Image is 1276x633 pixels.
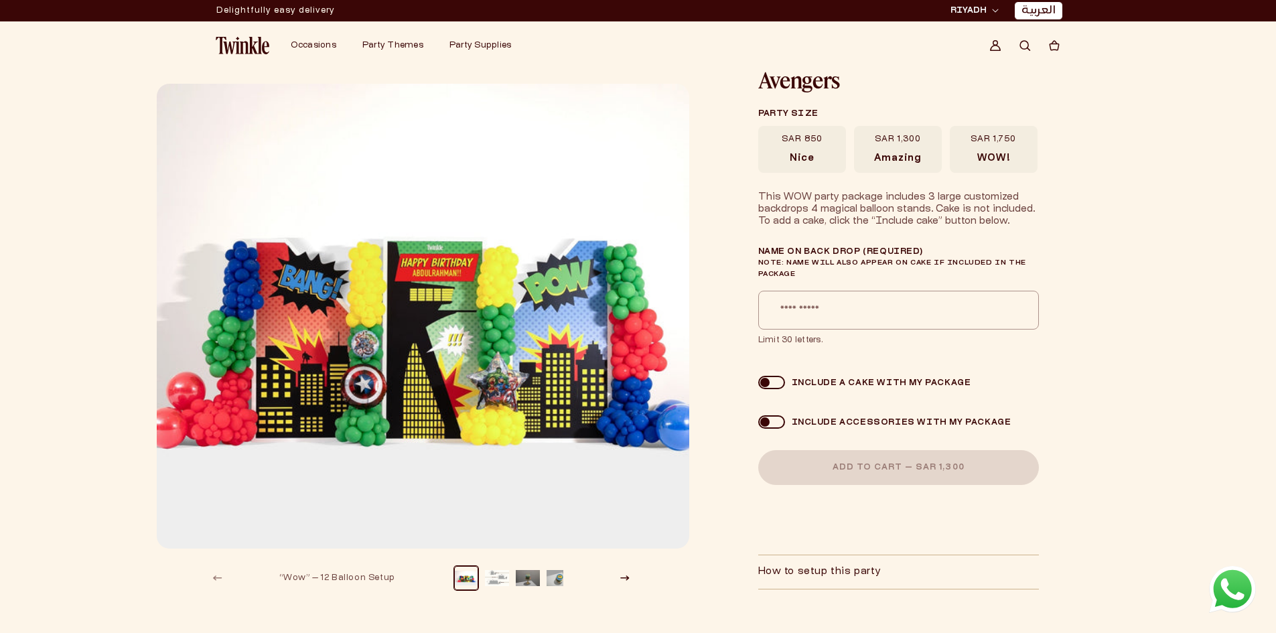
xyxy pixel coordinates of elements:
[362,42,423,50] span: Party Themes
[758,101,1038,126] legend: Party size
[874,153,921,165] span: Amazing
[977,153,1010,165] span: WOW!
[1021,4,1056,18] a: العربية
[758,566,881,578] h2: How to setup this party
[354,32,441,59] summary: Party Themes
[485,566,509,590] button: Load image 2 in gallery view
[875,134,921,145] span: SAR 1,300
[449,40,512,51] a: Party Supplies
[782,134,823,145] span: SAR 850
[758,247,1039,280] label: Name on Back Drop (required)
[758,192,1040,228] div: This WOW party package includes 3 large customized backdrops 4 magical balloon stands. Cake is no...
[946,4,1003,17] button: RIYADH
[610,563,640,593] button: Slide right
[758,70,1038,91] h1: Avengers
[971,134,1016,145] span: SAR 1,750
[216,1,335,21] div: Announcement
[449,42,512,50] span: Party Supplies
[216,37,269,54] img: Twinkle
[758,555,1039,589] summary: How to setup this party
[291,42,336,50] span: Occasions
[362,40,423,51] a: Party Themes
[785,417,1011,427] div: Include accessories with my package
[156,83,687,593] media-gallery: Gallery Viewer
[279,572,404,584] div: “Wow” — 12 Balloon Setup
[454,566,478,590] button: Load image 6 in gallery view
[785,378,971,388] div: Include a cake with my package
[516,566,540,590] button: Load image 3 in gallery view
[950,5,987,17] span: RIYADH
[156,83,690,549] img: WOW! (Kids Birthdays)
[758,260,1026,277] span: Note: Name will also appear on cake if included in the package
[216,1,335,21] p: Delightfully easy delivery
[203,563,232,593] button: Slide left
[291,40,336,51] a: Occasions
[283,32,354,59] summary: Occasions
[1010,31,1040,60] summary: Search
[790,153,814,165] span: Nice
[441,32,530,59] summary: Party Supplies
[547,566,571,590] button: Load image 4 in gallery view
[758,335,1039,346] span: Limit 30 letters.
